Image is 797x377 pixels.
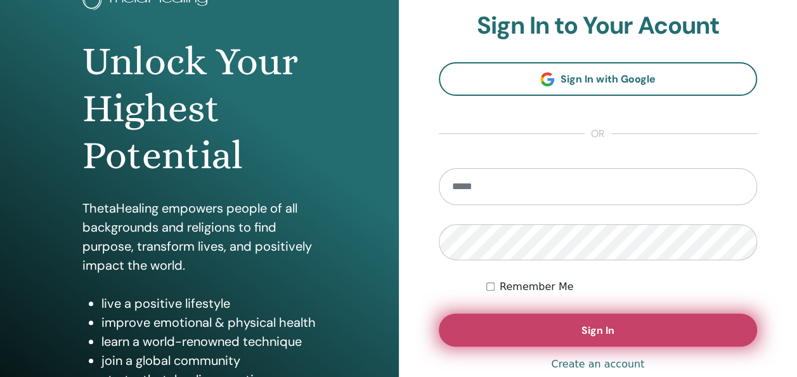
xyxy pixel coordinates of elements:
[486,279,757,294] div: Keep me authenticated indefinitely or until I manually logout
[439,314,758,347] button: Sign In
[101,332,316,351] li: learn a world-renowned technique
[585,126,611,142] span: or
[101,313,316,332] li: improve emotional & physical health
[439,11,758,41] h2: Sign In to Your Acount
[551,357,644,372] a: Create an account
[581,324,614,337] span: Sign In
[439,62,758,96] a: Sign In with Google
[101,294,316,313] li: live a positive lifestyle
[500,279,574,294] label: Remember Me
[101,351,316,370] li: join a global community
[560,72,655,86] span: Sign In with Google
[82,199,316,275] p: ThetaHealing empowers people of all backgrounds and religions to find purpose, transform lives, a...
[82,38,316,180] h1: Unlock Your Highest Potential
